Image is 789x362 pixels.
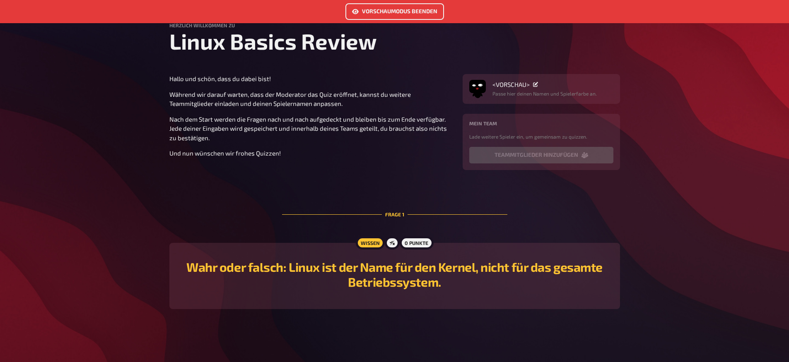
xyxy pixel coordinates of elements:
h1: Linux Basics Review [169,28,620,54]
p: Und nun wünschen wir frohes Quizzen! [169,149,453,158]
span: <VORSCHAU> [492,81,530,88]
button: Avatar [469,81,486,97]
div: Wissen [355,236,384,249]
p: Passe hier deinen Namen und Spielerfarbe an. [492,90,597,97]
p: Hallo und schön, dass du dabei bist! [169,74,453,84]
h2: Wahr oder falsch: Linux ist der Name für den Kernel, nicht für das gesamte Betriebssystem. [179,259,610,289]
h4: Mein Team [469,120,613,126]
p: Während wir darauf warten, dass der Moderator das Quiz eröffnet, kannst du weitere Teammitglieder... [169,90,453,108]
h4: Herzlich Willkommen zu [169,22,620,28]
p: Nach dem Start werden die Fragen nach und nach aufgedeckt und bleiben bis zum Ende verfügbar. Jed... [169,115,453,143]
a: Vorschaumodus beenden [345,9,444,16]
button: Vorschaumodus beenden [345,3,444,20]
button: Teammitglieder hinzufügen [469,147,613,163]
p: Lade weitere Spieler ein, um gemeinsam zu quizzen. [469,133,613,140]
img: Avatar [469,78,486,95]
div: Frage 1 [282,191,507,238]
div: 0 Punkte [400,236,433,249]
